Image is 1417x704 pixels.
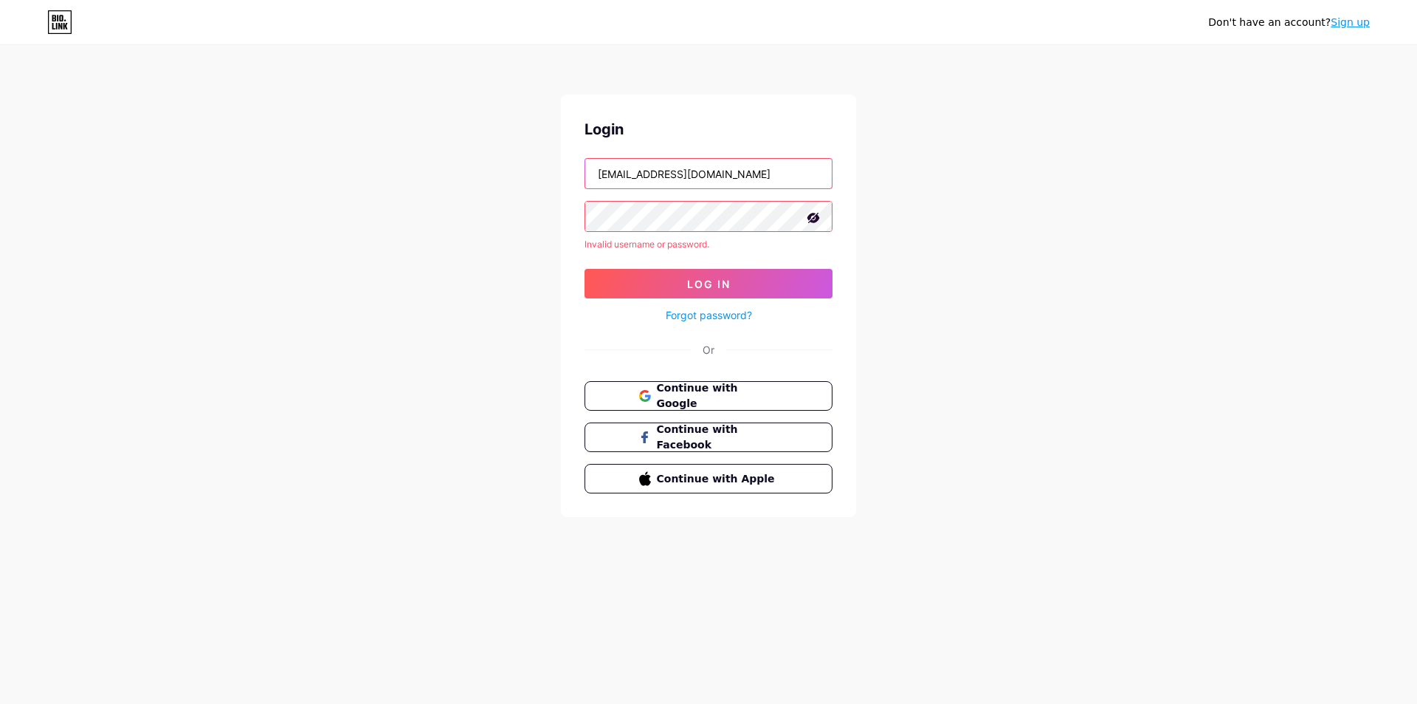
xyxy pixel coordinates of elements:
[687,278,731,290] span: Log In
[657,422,779,453] span: Continue with Facebook
[585,464,832,493] button: Continue with Apple
[1331,16,1370,28] a: Sign up
[1208,15,1370,30] div: Don't have an account?
[585,381,832,411] button: Continue with Google
[657,380,779,411] span: Continue with Google
[585,423,832,452] button: Continue with Facebook
[585,269,832,298] button: Log In
[657,471,779,487] span: Continue with Apple
[585,238,832,251] div: Invalid username or password.
[666,307,752,323] a: Forgot password?
[585,118,832,140] div: Login
[585,159,832,188] input: Username
[703,342,714,358] div: Or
